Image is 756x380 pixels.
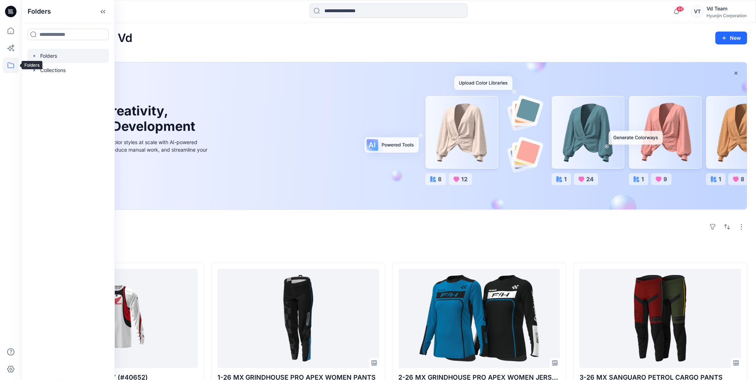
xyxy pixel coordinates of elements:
h1: Unleash Creativity, Speed Up Development [48,103,198,134]
h4: Styles [30,247,747,256]
div: Hyunjin Corporation [707,13,747,18]
a: 2-26 MX GRINDHOUSE PRO APEX WOMEN JERSEY [399,269,560,368]
div: Vd Team [707,4,747,13]
a: 3-27 180 HONDA JERSEY (#40652) [36,269,198,368]
a: 1-26 MX GRINDHOUSE PRO APEX WOMEN PANTS [217,269,379,368]
div: Explore ideas faster and recolor styles at scale with AI-powered tools that boost creativity, red... [48,138,209,161]
a: 3-26 MX SANGUARO PETROL CARGO PANTS [579,269,741,368]
a: Discover more [48,170,209,184]
div: VT [691,5,704,18]
span: 46 [676,6,684,12]
button: New [715,32,747,44]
